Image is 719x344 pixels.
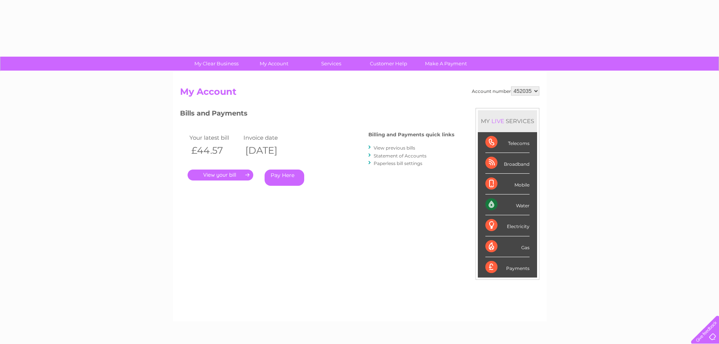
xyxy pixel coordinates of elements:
div: MY SERVICES [478,110,537,132]
div: Gas [485,236,530,257]
a: Services [300,57,362,71]
a: Statement of Accounts [374,153,426,159]
td: Your latest bill [188,133,242,143]
th: [DATE] [242,143,296,158]
a: My Account [243,57,305,71]
div: Water [485,194,530,215]
div: Account number [472,86,539,96]
div: LIVE [490,117,506,125]
h3: Bills and Payments [180,108,454,121]
div: Payments [485,257,530,278]
div: Mobile [485,174,530,194]
td: Invoice date [242,133,296,143]
a: . [188,170,253,180]
a: View previous bills [374,145,415,151]
a: Customer Help [357,57,420,71]
div: Telecoms [485,132,530,153]
a: Pay Here [265,170,304,186]
h4: Billing and Payments quick links [368,132,454,137]
h2: My Account [180,86,539,101]
a: Make A Payment [415,57,477,71]
div: Broadband [485,153,530,174]
a: My Clear Business [185,57,248,71]
th: £44.57 [188,143,242,158]
div: Electricity [485,215,530,236]
a: Paperless bill settings [374,160,422,166]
